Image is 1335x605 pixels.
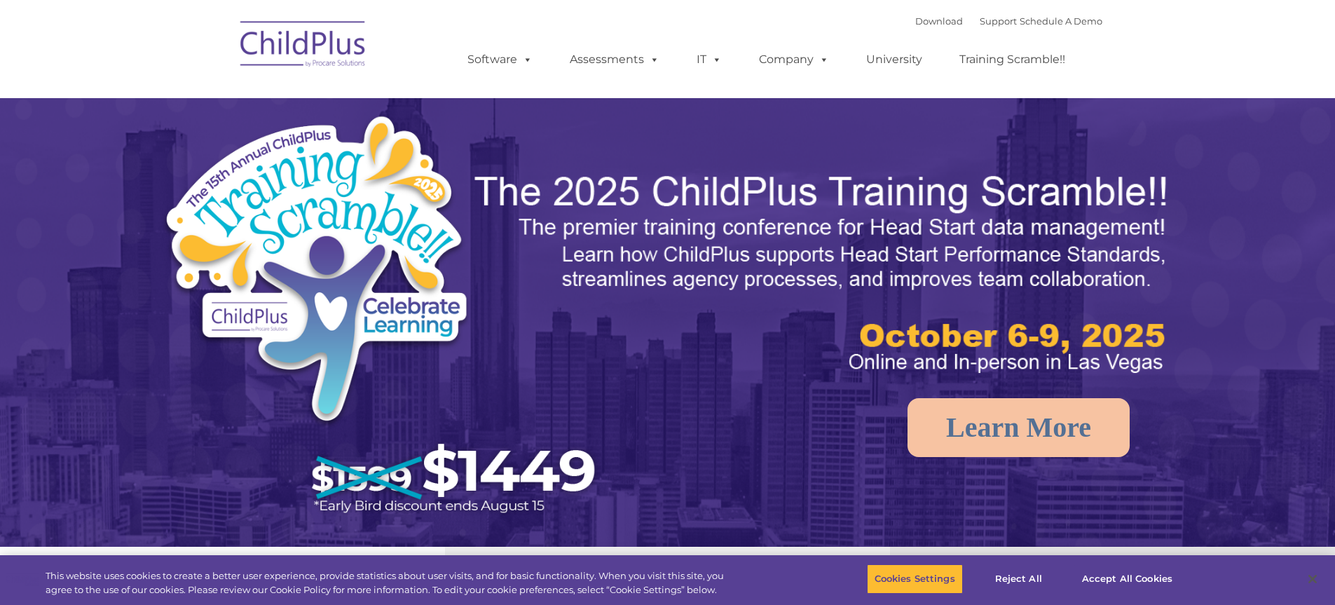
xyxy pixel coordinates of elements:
a: Software [453,46,547,74]
a: Schedule A Demo [1020,15,1102,27]
a: Learn More [908,398,1130,457]
div: This website uses cookies to create a better user experience, provide statistics about user visit... [46,569,734,597]
a: Assessments [556,46,673,74]
a: IT [683,46,736,74]
a: Support [980,15,1017,27]
a: University [852,46,936,74]
button: Reject All [975,564,1062,594]
a: Training Scramble!! [945,46,1079,74]
button: Accept All Cookies [1074,564,1180,594]
font: | [915,15,1102,27]
span: Last name [195,93,238,103]
a: Company [745,46,843,74]
a: Download [915,15,963,27]
img: ChildPlus by Procare Solutions [233,11,374,81]
button: Close [1297,564,1328,594]
span: Phone number [195,150,254,161]
button: Cookies Settings [867,564,963,594]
